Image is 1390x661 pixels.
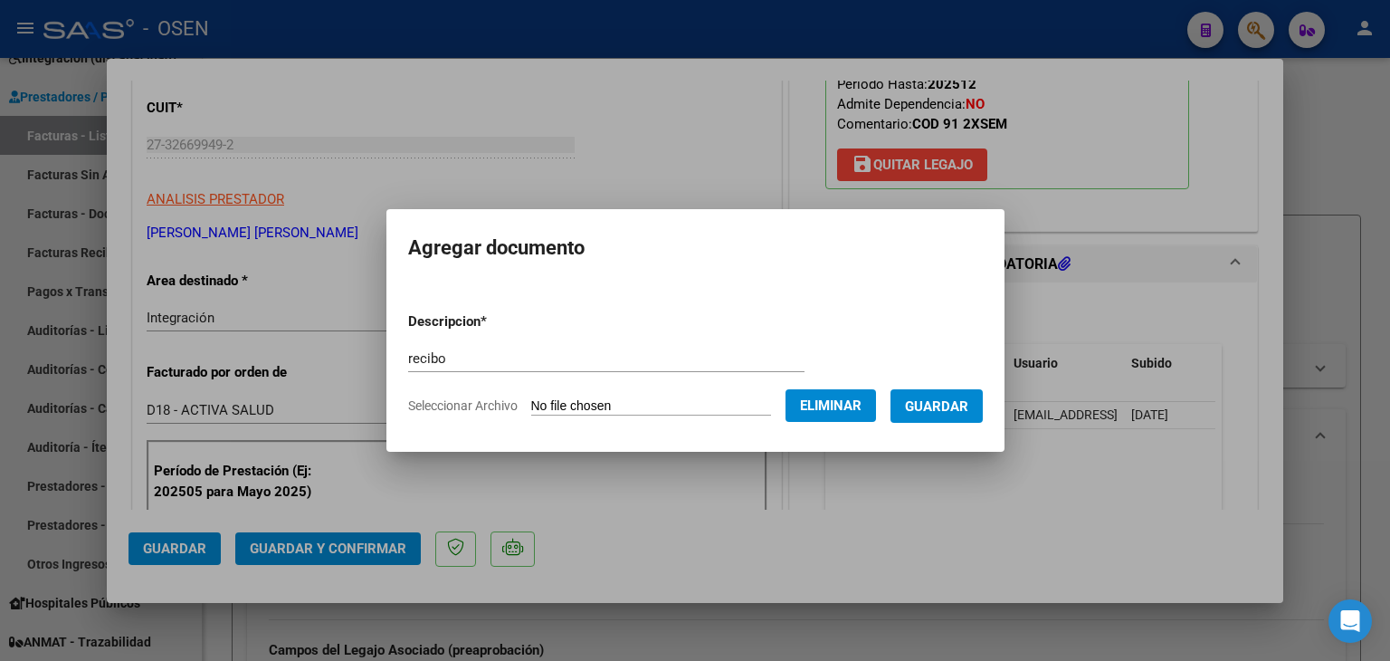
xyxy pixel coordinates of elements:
[408,398,518,413] span: Seleccionar Archivo
[408,311,581,332] p: Descripcion
[800,398,862,414] span: Eliminar
[905,398,968,415] span: Guardar
[785,389,876,422] button: Eliminar
[1328,599,1372,643] div: Open Intercom Messenger
[408,231,983,265] h2: Agregar documento
[890,389,983,423] button: Guardar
